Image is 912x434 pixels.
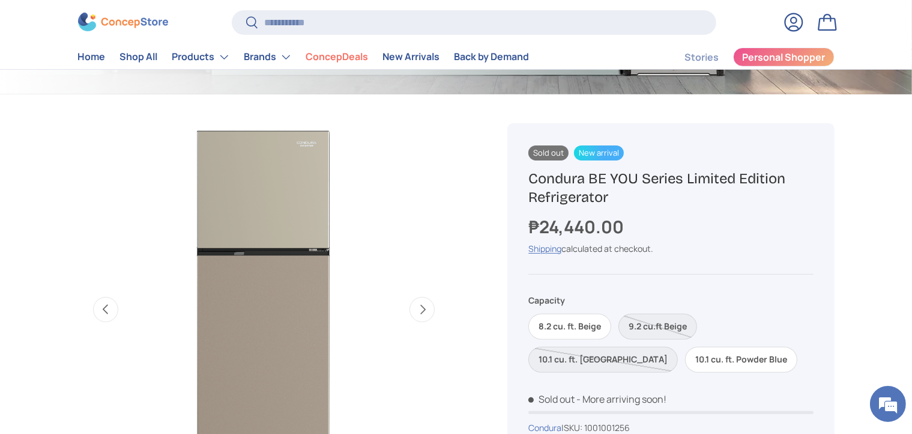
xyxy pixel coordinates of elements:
[62,67,202,83] div: Chat with us now
[528,170,813,207] h1: Condura BE YOU Series Limited Edition Refrigerator
[78,13,168,32] img: ConcepStore
[742,53,825,63] span: Personal Shopper
[165,45,237,69] summary: Products
[197,6,226,35] div: Minimize live chat window
[618,314,697,340] label: Sold out
[733,47,835,67] a: Personal Shopper
[528,242,813,255] div: calculated at checkout.
[584,422,630,433] span: 1001001256
[306,46,369,69] a: ConcepDeals
[561,422,630,433] span: |
[528,294,565,307] legend: Capacity
[383,46,440,69] a: New Arrivals
[237,45,299,69] summary: Brands
[70,136,166,258] span: We're online!
[454,46,530,69] a: Back by Demand
[684,46,719,69] a: Stories
[78,46,106,69] a: Home
[528,145,569,160] span: Sold out
[528,347,678,373] label: Sold out
[528,393,575,406] span: Sold out
[120,46,158,69] a: Shop All
[656,45,835,69] nav: Secondary
[528,215,627,239] strong: ₱24,440.00
[564,422,582,433] span: SKU:
[576,393,666,406] p: - More arriving soon!
[528,422,561,433] a: Condura
[78,45,530,69] nav: Primary
[6,299,229,341] textarea: Type your message and hit 'Enter'
[574,145,624,160] span: New arrival
[528,243,561,254] a: Shipping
